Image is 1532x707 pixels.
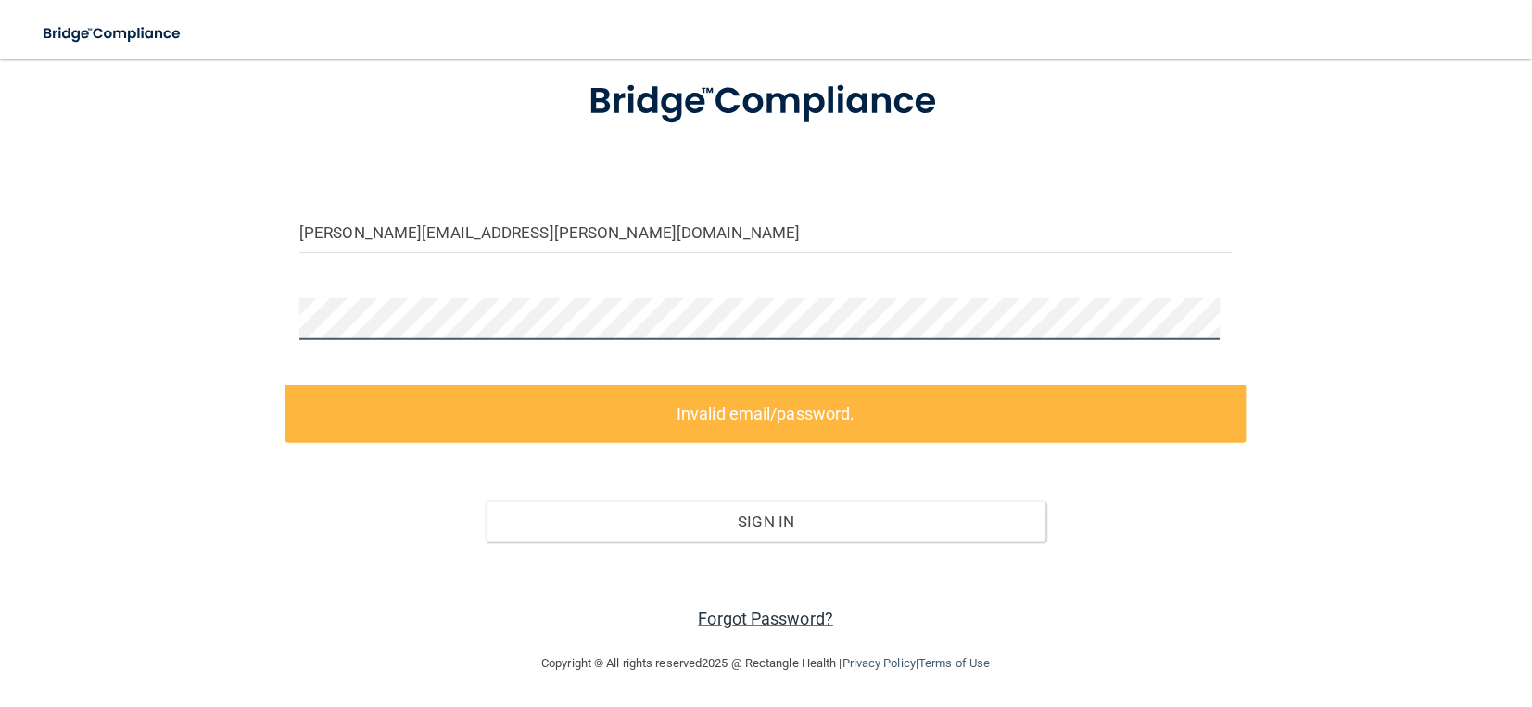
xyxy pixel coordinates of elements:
[28,15,198,53] img: bridge_compliance_login_screen.278c3ca4.svg
[699,609,834,628] a: Forgot Password?
[428,634,1105,693] div: Copyright © All rights reserved 2025 @ Rectangle Health | |
[918,656,990,670] a: Terms of Use
[551,54,982,150] img: bridge_compliance_login_screen.278c3ca4.svg
[285,385,1247,443] label: Invalid email/password.
[842,656,916,670] a: Privacy Policy
[486,501,1045,542] button: Sign In
[299,211,1233,253] input: Email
